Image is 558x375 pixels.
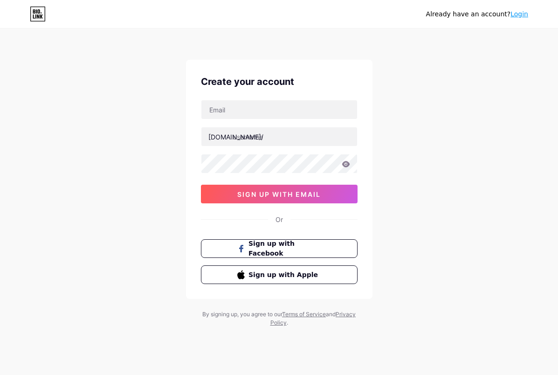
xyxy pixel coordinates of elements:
[201,239,358,258] button: Sign up with Facebook
[510,10,528,18] a: Login
[237,190,321,198] span: sign up with email
[201,127,357,146] input: username
[282,311,326,318] a: Terms of Service
[200,310,358,327] div: By signing up, you agree to our and .
[201,75,358,89] div: Create your account
[248,270,321,280] span: Sign up with Apple
[201,100,357,119] input: Email
[248,239,321,258] span: Sign up with Facebook
[208,132,263,142] div: [DOMAIN_NAME]/
[426,9,528,19] div: Already have an account?
[276,215,283,224] div: Or
[201,265,358,284] button: Sign up with Apple
[201,185,358,203] button: sign up with email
